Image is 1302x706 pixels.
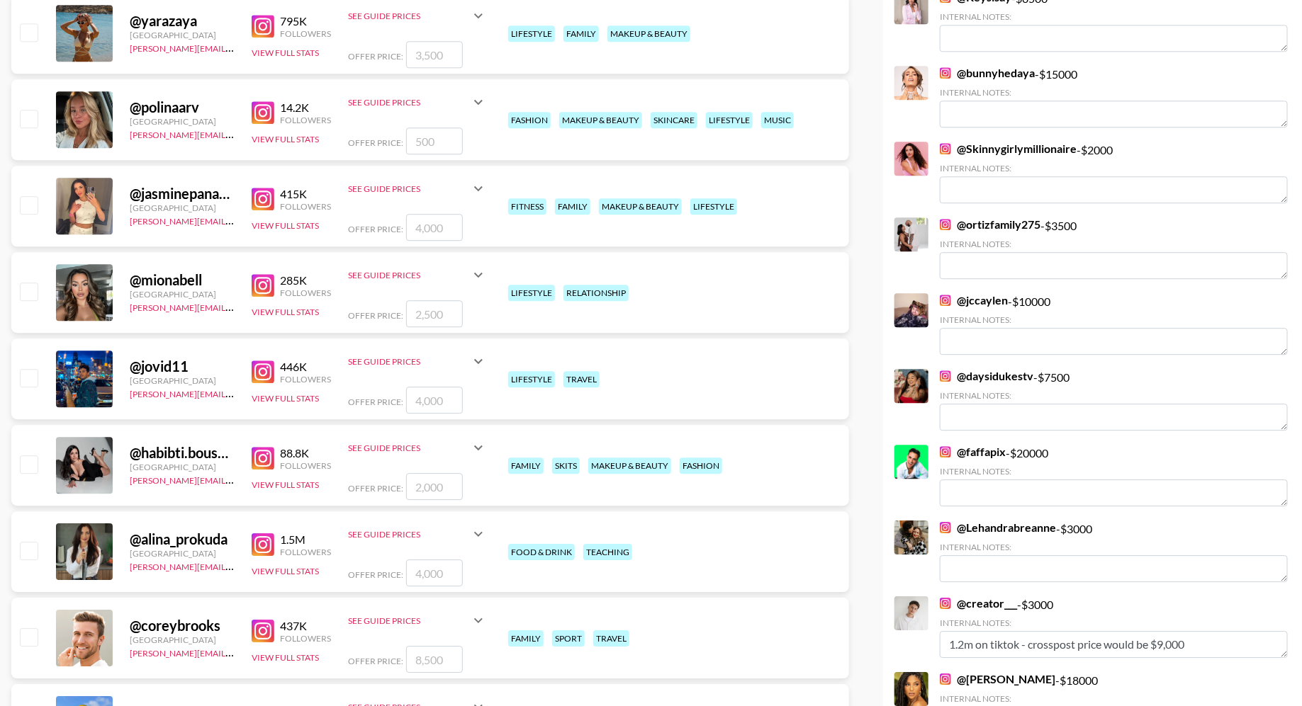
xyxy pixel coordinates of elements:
[252,393,319,404] button: View Full Stats
[940,295,951,306] img: Instagram
[348,615,470,626] div: See Guide Prices
[348,656,403,666] span: Offer Price:
[940,390,1288,401] div: Internal Notes:
[940,239,1288,249] div: Internal Notes:
[761,112,794,128] div: music
[348,397,403,407] span: Offer Price:
[508,25,555,42] div: lifestyle
[706,112,753,128] div: lifestyle
[252,220,319,231] button: View Full Stats
[252,307,319,317] button: View Full Stats
[348,137,403,148] span: Offer Price:
[348,270,470,280] div: See Guide Prices
[607,25,690,42] div: makeup & beauty
[130,358,235,375] div: @ jovid11
[940,522,951,533] img: Instagram
[552,630,585,647] div: sport
[563,285,629,301] div: relationship
[130,40,339,54] a: [PERSON_NAME][EMAIL_ADDRESS][DOMAIN_NAME]
[552,457,580,474] div: skits
[348,483,403,494] span: Offer Price:
[940,520,1288,582] div: - $ 3000
[940,617,1288,628] div: Internal Notes:
[593,630,629,647] div: travel
[130,375,235,386] div: [GEOGRAPHIC_DATA]
[130,203,235,213] div: [GEOGRAPHIC_DATA]
[940,369,1288,431] div: - $ 7500
[680,457,722,474] div: fashion
[599,198,682,215] div: makeup & beauty
[252,274,274,297] img: Instagram
[940,466,1288,477] div: Internal Notes:
[406,559,463,586] input: 4,000
[406,214,463,241] input: 4,000
[280,533,331,547] div: 1.5M
[559,112,642,128] div: makeup & beauty
[280,14,331,28] div: 795K
[940,66,1288,127] div: - $ 15000
[280,547,331,557] div: Followers
[280,101,331,115] div: 14.2K
[130,530,235,548] div: @ alina_prokuda
[348,97,470,108] div: See Guide Prices
[280,187,331,201] div: 415K
[563,25,599,42] div: family
[348,258,487,292] div: See Guide Prices
[252,620,274,642] img: Instagram
[252,134,319,144] button: View Full Stats
[130,617,235,634] div: @ coreybrooks
[940,293,1288,355] div: - $ 10000
[940,596,1017,610] a: @creator___
[940,446,951,457] img: Instagram
[252,15,274,38] img: Instagram
[130,645,339,659] a: [PERSON_NAME][EMAIL_ADDRESS][DOMAIN_NAME]
[508,285,555,301] div: lifestyle
[130,300,339,313] a: [PERSON_NAME][EMAIL_ADDRESS][DOMAIN_NAME]
[508,371,555,387] div: lifestyle
[280,28,331,39] div: Followers
[406,41,463,68] input: 3,500
[940,693,1288,704] div: Internal Notes:
[252,447,274,469] img: Instagram
[280,633,331,644] div: Followers
[940,369,1033,383] a: @daysidukestv
[348,529,470,540] div: See Guide Prices
[348,183,470,194] div: See Guide Prices
[252,47,319,58] button: View Full Stats
[940,672,1055,686] a: @[PERSON_NAME]
[130,548,235,559] div: [GEOGRAPHIC_DATA]
[940,370,951,382] img: Instagram
[651,112,697,128] div: skincare
[940,596,1288,658] div: - $ 3000
[348,51,403,62] span: Offer Price:
[130,127,339,140] a: [PERSON_NAME][EMAIL_ADDRESS][DOMAIN_NAME]
[940,293,1008,307] a: @jccaylen
[406,300,463,327] input: 2,500
[280,273,331,287] div: 285K
[130,30,235,40] div: [GEOGRAPHIC_DATA]
[940,163,1288,173] div: Internal Notes:
[690,198,737,215] div: lifestyle
[252,101,274,124] img: Instagram
[280,460,331,471] div: Followers
[940,542,1288,552] div: Internal Notes:
[252,533,274,556] img: Instagram
[940,520,1056,535] a: @Lehandrabreanne
[940,219,951,230] img: Instagram
[508,630,544,647] div: family
[348,569,403,580] span: Offer Price:
[508,457,544,474] div: family
[130,444,235,462] div: @ habibti.boushra
[348,431,487,465] div: See Guide Prices
[130,462,235,472] div: [GEOGRAPHIC_DATA]
[508,198,546,215] div: fitness
[940,87,1288,98] div: Internal Notes:
[940,66,1035,80] a: @bunnyhedaya
[940,142,1288,203] div: - $ 2000
[280,115,331,125] div: Followers
[940,631,1288,658] textarea: 1.2m on tiktok - crosspost price would be $9,000
[348,356,470,367] div: See Guide Prices
[940,445,1006,459] a: @faffapix
[348,603,487,637] div: See Guide Prices
[130,185,235,203] div: @ jasminepanama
